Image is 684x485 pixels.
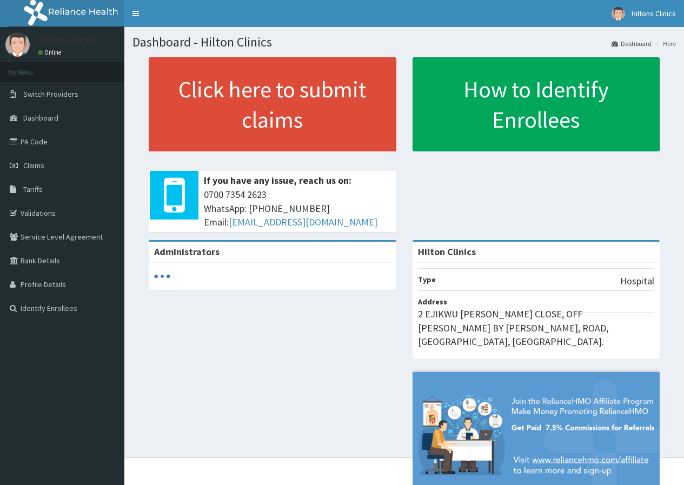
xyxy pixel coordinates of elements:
a: Dashboard [612,39,652,48]
h1: Dashboard - Hilton Clinics [132,35,676,49]
a: Click here to submit claims [149,57,396,151]
p: Hiltons Clinics [38,35,98,45]
a: How to Identify Enrollees [413,57,660,151]
p: Hospital [620,274,654,288]
b: If you have any issue, reach us on: [204,174,351,187]
span: Dashboard [23,113,58,123]
span: Claims [23,161,44,170]
b: Type [418,275,436,284]
svg: audio-loading [154,268,170,284]
span: Switch Providers [23,89,78,99]
span: 0700 7354 2623 WhatsApp: [PHONE_NUMBER] Email: [204,188,391,229]
b: Address [418,297,447,307]
span: Hiltons Clinics [632,9,676,18]
b: Administrators [154,245,220,258]
img: User Image [612,7,625,21]
strong: Hilton Clinics [418,245,476,258]
a: [EMAIL_ADDRESS][DOMAIN_NAME] [229,216,377,228]
span: Tariffs [23,184,43,194]
li: Here [653,39,676,48]
a: Online [38,49,64,56]
img: User Image [5,32,30,57]
p: 2 EJIKWU [PERSON_NAME] CLOSE, OFF [PERSON_NAME] BY [PERSON_NAME], ROAD, [GEOGRAPHIC_DATA], [GEOGR... [418,307,655,349]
